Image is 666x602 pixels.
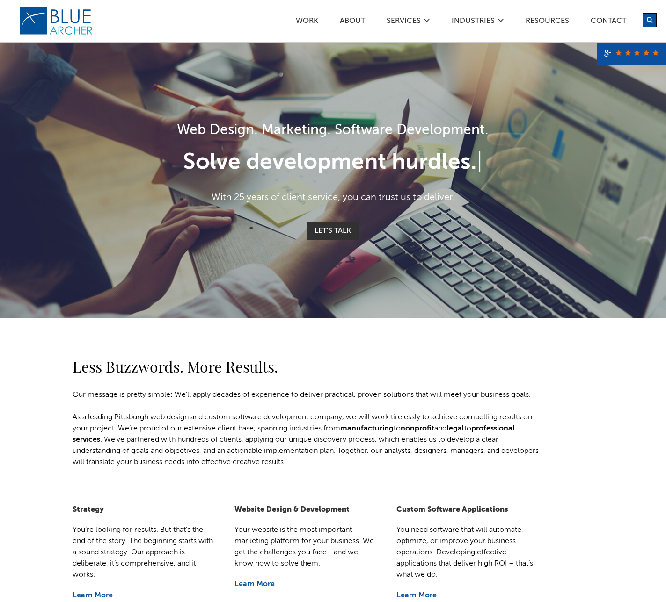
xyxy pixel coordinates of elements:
[234,505,378,515] h5: Website Design & Development
[73,389,539,401] p: Our message is pretty simple: We’ll apply decades of experience to deliver practical, proven solu...
[234,580,275,588] a: Learn More
[73,412,539,468] p: As a leading Pittsburgh web design and custom software development company, we will work tireless...
[73,355,539,378] h2: Less Buzzwords. More Results.
[307,222,359,240] a: Let's Talk
[525,17,570,27] a: Resources
[19,7,94,36] img: Blue Archer Logo
[295,17,319,27] a: Work
[183,151,476,174] span: Solve development hurdles.
[73,592,113,599] a: Learn More
[340,425,394,432] a: manufacturing
[451,17,495,27] a: Industries
[401,425,434,432] a: nonprofit
[386,17,421,27] a: SERVICES
[73,191,593,205] p: With 25 years of client service, you can trust us to deliver.
[590,17,627,27] a: Contact
[73,505,216,515] h5: Strategy
[396,524,540,580] p: You need software that will automate, optimize, or improve your business operations. Developing e...
[446,425,464,432] a: legal
[73,120,593,141] h1: Web Design. Marketing. Software Development.
[476,151,483,174] span: |
[396,505,540,515] h5: Custom Software Applications
[396,592,437,599] a: Learn More
[339,17,366,27] a: ABOUT
[73,524,216,580] p: You’re looking for results. But that’s the end of the story. The beginning starts with a sound st...
[234,524,378,569] p: Your website is the most important marketing platform for your business. We get the challenges yo...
